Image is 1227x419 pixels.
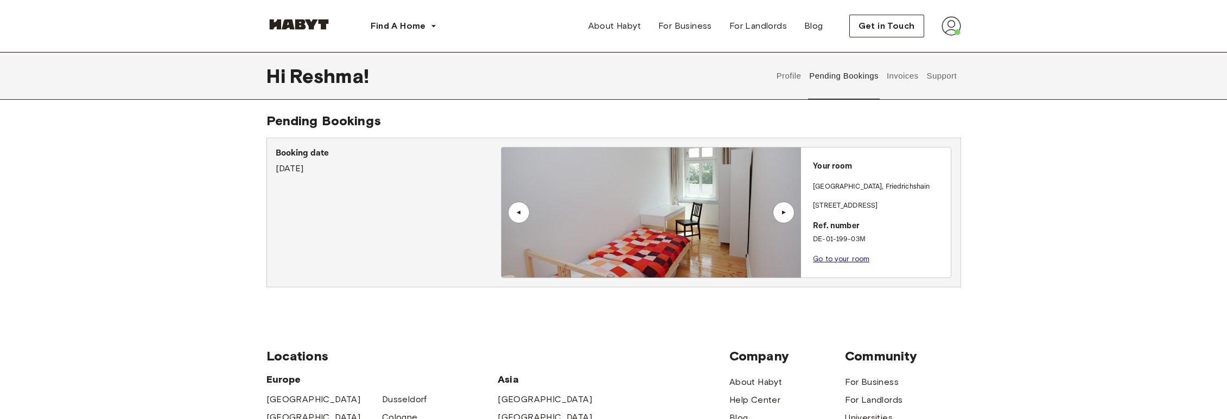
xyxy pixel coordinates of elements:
span: Community [845,348,961,364]
a: Blog [796,15,832,37]
span: Asia [498,373,613,386]
span: Locations [266,348,729,364]
span: Pending Bookings [266,113,381,128]
a: For Landlords [721,15,796,37]
div: user profile tabs [772,52,961,100]
a: About Habyt [580,15,650,37]
span: About Habyt [588,20,641,33]
button: Find A Home [362,15,446,37]
p: DE-01-199-03M [813,234,946,245]
p: [GEOGRAPHIC_DATA] , Friedrichshain [813,182,930,192]
p: Ref. number [813,220,946,233]
span: Get in Touch [859,20,915,33]
a: [GEOGRAPHIC_DATA] [266,393,361,406]
p: Your room [813,160,946,173]
span: Reshma ! [290,65,369,87]
div: ▲ [513,209,524,216]
p: Booking date [276,147,501,160]
img: Image of the room [501,147,801,278]
img: avatar [942,16,961,36]
button: Get in Touch [849,15,924,37]
button: Invoices [885,52,919,100]
button: Profile [775,52,803,100]
div: [DATE] [276,147,501,175]
a: For Landlords [845,394,902,407]
a: [GEOGRAPHIC_DATA] [498,393,592,406]
div: ▲ [778,209,789,216]
span: For Business [658,20,712,33]
span: Hi [266,65,290,87]
img: Habyt [266,19,332,30]
span: Find A Home [371,20,426,33]
a: Help Center [729,394,780,407]
span: Company [729,348,845,364]
a: Go to your room [813,255,869,263]
button: Support [925,52,958,100]
a: For Business [845,376,899,389]
span: For Landlords [729,20,787,33]
p: [STREET_ADDRESS] [813,201,946,211]
a: Dusseldorf [382,393,427,406]
a: About Habyt [729,376,782,389]
span: Europe [266,373,498,386]
a: For Business [650,15,721,37]
span: Blog [804,20,823,33]
button: Pending Bookings [808,52,880,100]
